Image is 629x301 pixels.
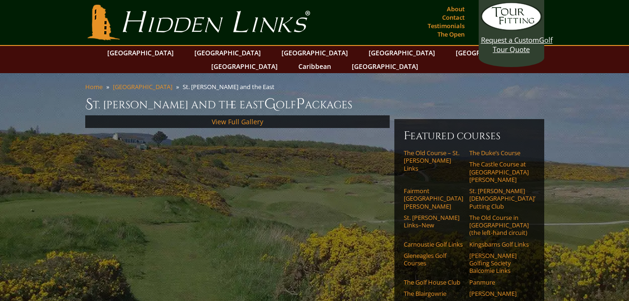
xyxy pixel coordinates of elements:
a: [PERSON_NAME] Golfing Society Balcomie Links [469,252,529,275]
h6: Featured Courses [404,128,535,143]
a: The Open [435,28,467,41]
span: P [296,95,305,113]
a: Request a CustomGolf Tour Quote [481,2,542,54]
a: [GEOGRAPHIC_DATA] [190,46,266,60]
a: Carnoustie Golf Links [404,241,463,248]
a: St. [PERSON_NAME] Links–New [404,214,463,229]
a: Testimonials [425,19,467,32]
a: The Castle Course at [GEOGRAPHIC_DATA][PERSON_NAME] [469,160,529,183]
a: Kingsbarns Golf Links [469,241,529,248]
span: Request a Custom [481,35,539,45]
a: The Blairgowrie [404,290,463,297]
a: Gleneagles Golf Courses [404,252,463,267]
span: G [264,95,276,113]
a: [PERSON_NAME] [469,290,529,297]
a: The Duke’s Course [469,149,529,157]
a: View Full Gallery [212,117,263,126]
a: [GEOGRAPHIC_DATA] [103,46,178,60]
h1: St. [PERSON_NAME] and the East olf ackages [85,95,544,113]
a: St. [PERSON_NAME] [DEMOGRAPHIC_DATA]’ Putting Club [469,187,529,210]
a: [GEOGRAPHIC_DATA] [451,46,527,60]
a: Contact [440,11,467,24]
a: [GEOGRAPHIC_DATA] [347,60,423,73]
a: Fairmont [GEOGRAPHIC_DATA][PERSON_NAME] [404,187,463,210]
a: The Old Course – St. [PERSON_NAME] Links [404,149,463,172]
li: St. [PERSON_NAME] and the East [183,83,278,91]
a: Home [85,83,103,91]
a: About [444,2,467,15]
a: [GEOGRAPHIC_DATA] [364,46,440,60]
a: The Golf House Club [404,278,463,286]
a: [GEOGRAPHIC_DATA] [113,83,172,91]
a: [GEOGRAPHIC_DATA] [207,60,282,73]
a: Caribbean [294,60,336,73]
a: Panmure [469,278,529,286]
a: The Old Course in [GEOGRAPHIC_DATA] (the left-hand circuit) [469,214,529,237]
a: [GEOGRAPHIC_DATA] [277,46,353,60]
